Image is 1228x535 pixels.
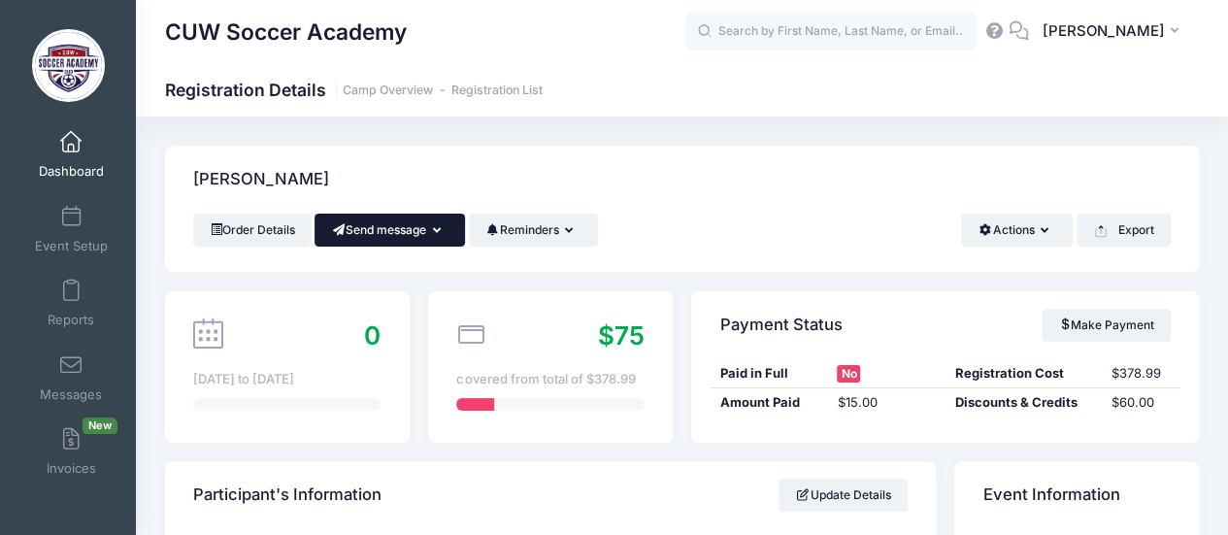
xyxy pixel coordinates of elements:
input: Search by First Name, Last Name, or Email... [685,13,977,51]
span: Event Setup [35,238,108,254]
button: Export [1077,214,1171,247]
a: InvoicesNew [25,418,117,485]
span: Reports [48,313,94,329]
a: Update Details [779,479,908,512]
h1: CUW Soccer Academy [165,10,407,54]
div: $15.00 [828,393,946,413]
span: 0 [364,320,381,351]
h1: Registration Details [165,80,543,100]
div: Registration Cost [946,364,1102,384]
h4: [PERSON_NAME] [193,152,329,208]
a: Camp Overview [343,84,433,98]
span: Messages [40,386,102,403]
span: $75 [598,320,645,351]
div: Discounts & Credits [946,393,1102,413]
button: Send message [315,214,465,247]
div: [DATE] to [DATE] [193,370,381,389]
div: $378.99 [1102,364,1180,384]
span: [PERSON_NAME] [1042,20,1164,42]
div: Amount Paid [711,393,828,413]
div: covered from total of $378.99 [456,370,644,389]
a: Messages [25,344,117,412]
img: CUW Soccer Academy [32,29,105,102]
a: Dashboard [25,120,117,188]
span: Invoices [47,461,96,478]
span: No [837,365,860,383]
div: Paid in Full [711,364,828,384]
button: Actions [961,214,1073,247]
div: $60.00 [1102,393,1180,413]
button: Reminders [469,214,598,247]
span: Dashboard [39,164,104,181]
h4: Payment Status [720,297,843,352]
span: New [83,418,117,434]
button: [PERSON_NAME] [1029,10,1199,54]
a: Registration List [451,84,543,98]
a: Make Payment [1042,309,1171,342]
a: Event Setup [25,195,117,263]
a: Reports [25,269,117,337]
h4: Event Information [983,468,1120,523]
h4: Participant's Information [193,468,382,523]
a: Order Details [193,214,312,247]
